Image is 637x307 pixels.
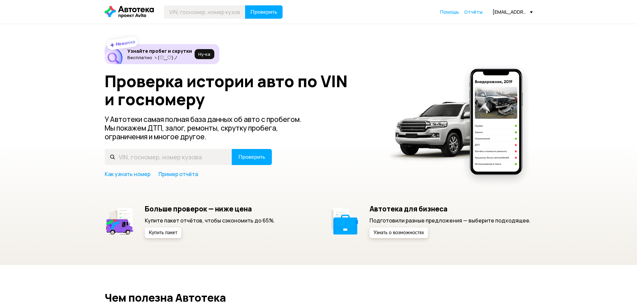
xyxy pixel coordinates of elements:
div: [EMAIL_ADDRESS][DOMAIN_NAME] [493,9,533,15]
input: VIN, госномер, номер кузова [105,149,232,165]
a: Отчёты [464,9,483,15]
a: Как узнать номер [105,170,150,178]
input: VIN, госномер, номер кузова [164,5,245,19]
h1: Проверка истории авто по VIN и госномеру [105,72,377,108]
span: Ну‑ка [198,51,210,57]
h5: Автотека для бизнеса [369,204,531,213]
a: Помощь [440,9,459,15]
p: Купите пакет отчётов, чтобы сэкономить до 65%. [145,217,275,224]
button: Купить пакет [145,227,181,238]
a: Пример отчёта [158,170,198,178]
p: Бесплатно ヽ(♡‿♡)ノ [127,55,192,60]
p: Подготовили разные предложения — выберите подходящее. [369,217,531,224]
button: Проверить [245,5,283,19]
h6: Узнайте пробег и скрутки [127,48,192,54]
span: Проверить [250,9,277,15]
span: Проверить [238,154,265,160]
button: Проверить [232,149,272,165]
button: Узнать о возможностях [369,227,428,238]
span: Купить пакет [149,231,177,235]
h2: Чем полезна Автотека [105,292,533,304]
span: Узнать о возможностях [374,231,424,235]
p: У Автотеки самая полная база данных об авто с пробегом. Мы покажем ДТП, залог, ремонты, скрутку п... [105,115,313,141]
h5: Больше проверок — ниже цена [145,204,275,213]
strong: Новинка [115,38,135,47]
